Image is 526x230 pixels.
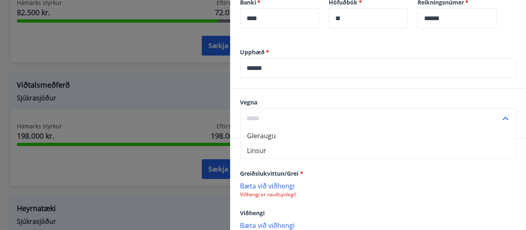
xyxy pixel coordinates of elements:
[240,181,516,190] p: Bæta við viðhengi
[240,143,516,158] li: Linsur
[240,209,265,217] span: Viðhengi
[240,128,516,143] li: Gleraugu
[240,191,516,198] p: Viðhengi er nauðsynlegt!
[240,58,516,78] div: Upphæð
[240,48,516,56] label: Upphæð
[240,98,516,107] label: Vegna
[240,221,516,229] p: Bæta við viðhengi
[240,170,303,177] span: Greiðslukvittun/Grei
